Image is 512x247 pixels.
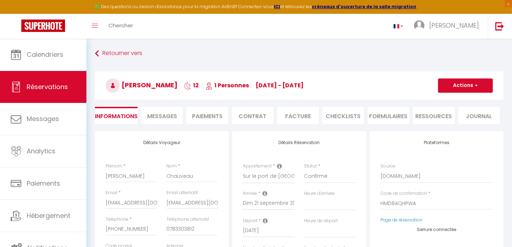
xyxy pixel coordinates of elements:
[106,163,122,170] label: Prénom
[106,140,218,145] h4: Détails Voyageur
[409,14,488,39] a: ... [PERSON_NAME]
[166,190,198,196] label: Email alternatif
[429,21,479,30] span: [PERSON_NAME]
[256,81,304,89] span: [DATE] - [DATE]
[106,216,128,223] label: Téléphone
[186,107,228,124] li: Paiements
[27,114,59,123] span: Messages
[380,140,493,145] h4: Plateformes
[21,20,65,32] img: Super Booking
[95,107,138,124] li: Informations
[243,218,257,224] label: Départ
[380,217,422,223] a: Page de réservation
[458,107,500,124] li: Journal
[27,50,63,59] span: Calendriers
[368,107,409,124] li: FORMULAIRES
[166,163,177,170] label: Nom
[108,22,133,29] span: Chercher
[304,190,335,197] label: Heure d'arrivée
[322,107,364,124] li: CHECKLISTS
[6,3,27,24] button: Ouvrir le widget de chat LiveChat
[438,78,493,93] button: Actions
[413,107,454,124] li: Ressources
[495,22,504,31] img: logout
[232,107,273,124] li: Contrat
[380,227,493,232] h4: Serrure connectée
[27,147,55,155] span: Analytics
[106,190,117,196] label: Email
[206,81,249,89] span: 1 Personnes
[95,47,503,60] a: Retourner vers
[103,14,138,39] a: Chercher
[312,4,417,10] a: créneaux d'ouverture de la salle migration
[243,140,355,145] h4: Détails Réservation
[147,112,177,120] span: Messages
[243,190,257,197] label: Arrivée
[274,4,281,10] a: ICI
[243,163,272,170] label: Appartement
[166,216,209,223] label: Téléphone alternatif
[380,190,427,197] label: Code de confirmation
[304,218,338,224] label: Heure de départ
[414,20,425,31] img: ...
[27,179,60,188] span: Paiements
[184,81,199,89] span: 12
[277,107,319,124] li: Facture
[304,163,317,170] label: Statut
[27,82,68,91] span: Réservations
[106,81,177,89] span: [PERSON_NAME]
[380,163,395,170] label: Source
[27,211,70,220] span: Hébergement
